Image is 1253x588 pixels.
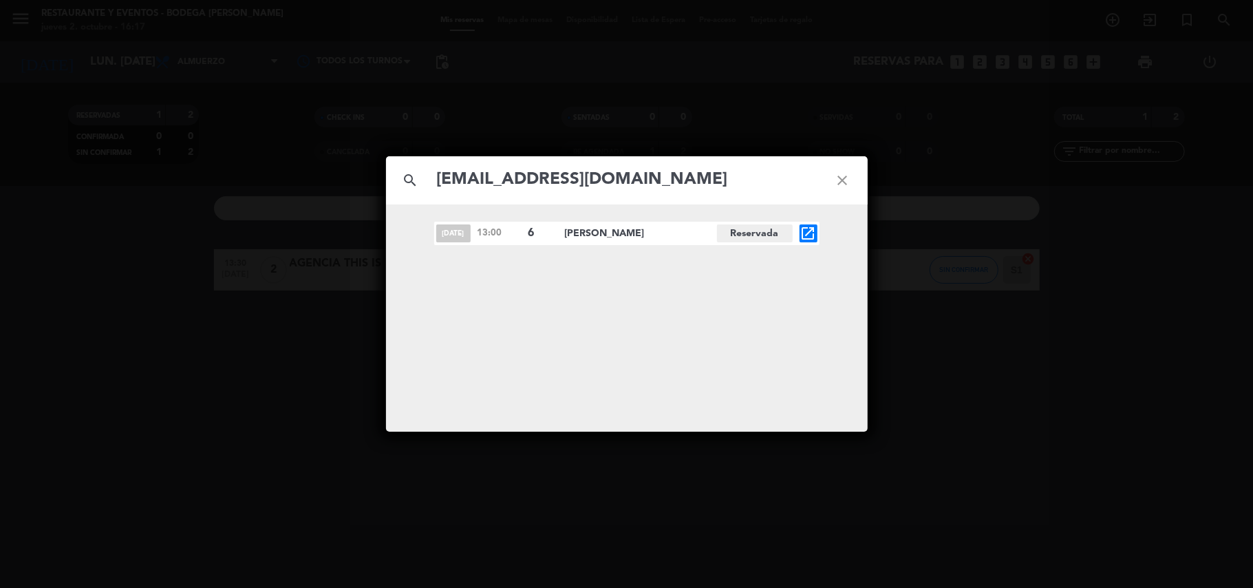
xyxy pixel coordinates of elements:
[565,226,717,242] span: [PERSON_NAME]
[436,224,471,242] span: [DATE]
[436,166,818,194] input: Buscar reservas
[386,156,436,205] i: search
[528,224,553,242] span: 6
[717,224,793,242] span: Reservada
[818,156,868,205] i: close
[800,225,817,242] i: open_in_new
[478,226,522,240] span: 13:00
